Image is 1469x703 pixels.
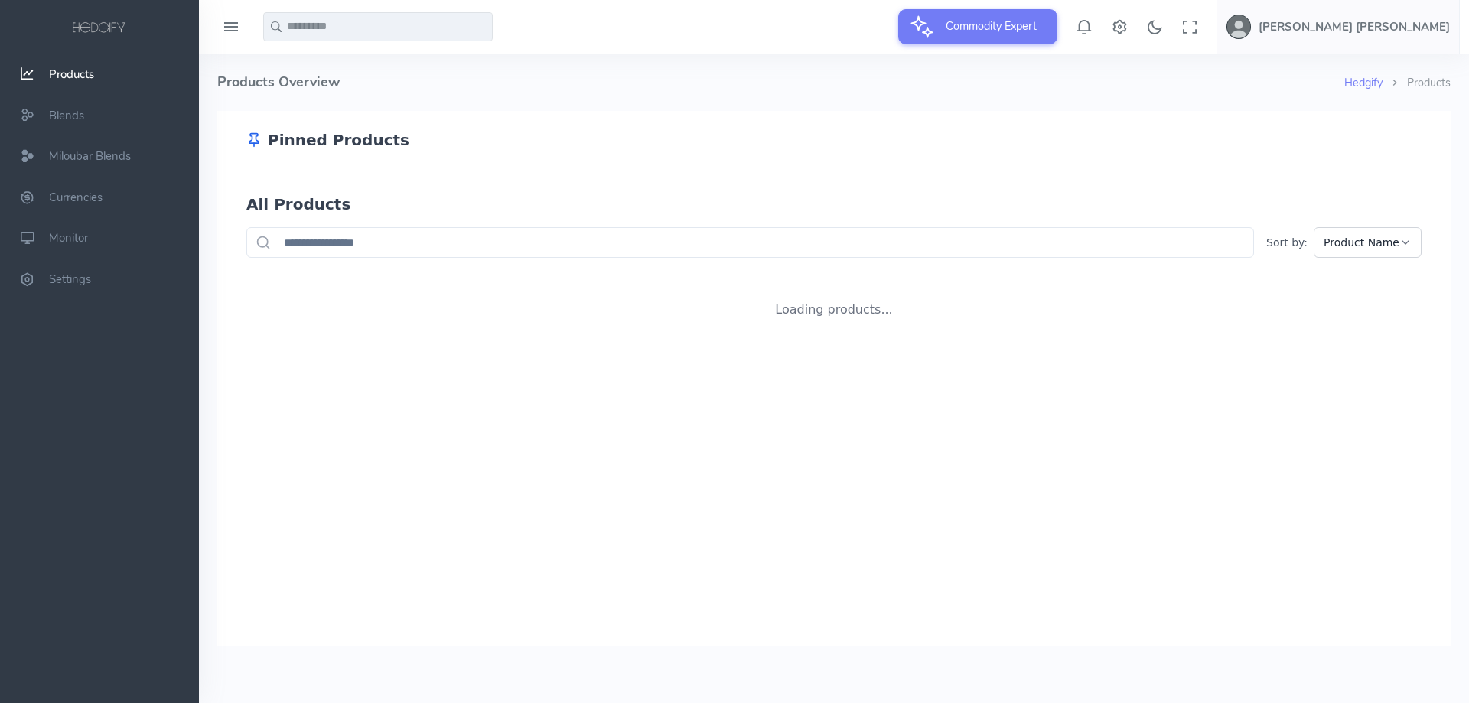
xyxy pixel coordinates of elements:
span: Blends [49,108,84,123]
span: Product Name [1106,124,1182,139]
img: logo [70,20,129,37]
a: Hedgify [1344,75,1383,90]
h2: Pinned Products [29,18,192,40]
span: Sort by: [1049,124,1090,139]
span: Products [49,67,94,82]
li: Products [1383,75,1451,92]
div: Loading products... [29,165,1204,233]
h5: [PERSON_NAME] [PERSON_NAME] [1259,21,1450,33]
span: Miloubar Blends [49,148,131,164]
h2: All Products [29,83,133,104]
button: Product Name [1096,116,1204,147]
span: Monitor [49,231,88,246]
span: Currencies [49,190,103,205]
span: Settings [49,272,91,287]
img: user-image [1226,15,1251,39]
button: Commodity Expert [898,9,1057,44]
h4: Products Overview [217,54,1344,111]
a: Commodity Expert [898,18,1057,34]
span: Commodity Expert [936,9,1046,43]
